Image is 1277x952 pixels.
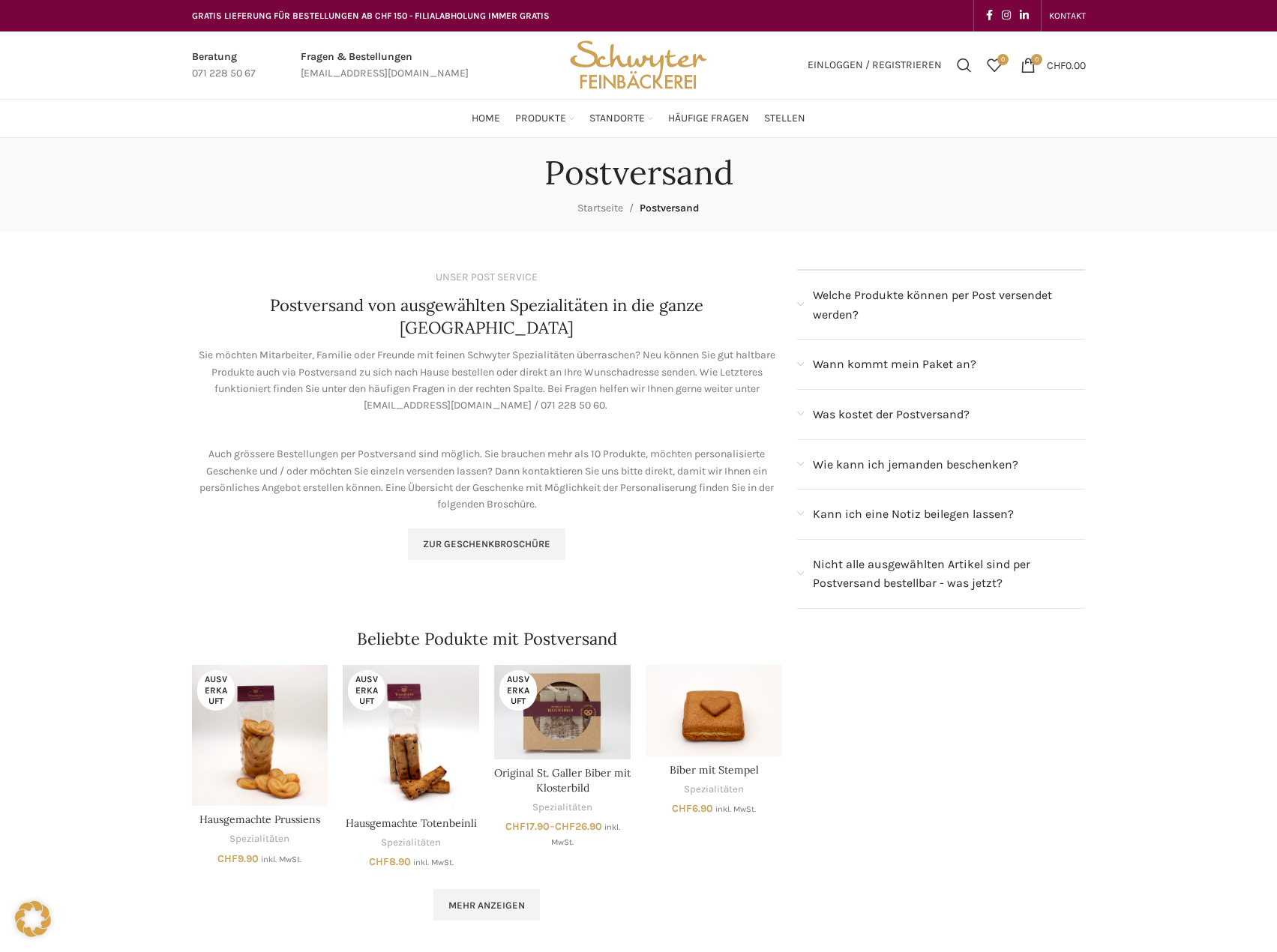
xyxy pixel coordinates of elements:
a: Instagram social link [997,5,1015,26]
span: Nicht alle ausgewählten Artikel sind per Postversand bestellbar - was jetzt? [813,555,1085,593]
a: Original St. Galler Biber mit Klosterbild [494,766,631,795]
a: Stellen [764,103,805,133]
bdi: 8.90 [369,855,411,868]
a: Home [472,103,500,133]
a: Infobox link [192,49,256,82]
bdi: 9.90 [217,852,259,865]
span: CHF [505,820,526,833]
h4: Beliebte Podukte mit Postversand [357,627,617,651]
a: Original St. Galler Biber mit Klosterbild [494,665,631,759]
span: Mehr anzeigen [448,900,525,912]
a: 0 [979,50,1009,80]
a: Spezialitäten [381,836,441,850]
span: 0 [997,54,1009,65]
span: Wann kommt mein Paket an? [813,355,976,374]
span: Postversand [640,202,700,214]
a: Linkedin social link [1015,5,1033,26]
a: Biber mit Stempel [670,763,759,777]
small: inkl. MwSt. [715,804,756,814]
span: GRATIS LIEFERUNG FÜR BESTELLUNGEN AB CHF 150 - FILIALABHOLUNG IMMER GRATIS [192,10,550,21]
bdi: 6.90 [672,802,713,815]
a: Infobox link [301,49,469,82]
a: Einloggen / Registrieren [800,50,949,80]
img: Bäckerei Schwyter [565,31,712,99]
small: inkl. MwSt. [261,855,301,864]
span: CHF [369,855,389,868]
span: Kann ich eine Notiz beilegen lassen? [813,504,1014,524]
span: Wie kann ich jemanden beschenken? [813,455,1018,475]
a: Mehr anzeigen [433,889,540,921]
span: CHF [672,802,692,815]
a: Standorte [589,103,653,133]
a: Spezialitäten [229,832,289,846]
a: Hausgemachte Totenbeinli [343,665,479,809]
a: Hausgemachte Prussiens [199,813,320,826]
a: Site logo [565,58,712,70]
span: Häufige Fragen [668,112,749,126]
p: Auch grössere Bestellungen per Postversand sind möglich. Sie brauchen mehr als 10 Produkte, möcht... [192,430,783,513]
span: Ausverkauft [197,670,235,710]
a: Produkte [515,103,574,133]
div: UNSER POST SERVICE [436,269,538,286]
a: Biber mit Stempel [646,665,782,756]
div: Main navigation [184,103,1093,133]
span: CHF [217,852,238,865]
a: Spezialitäten [532,801,592,815]
h4: Postversand von ausgewählten Spezialitäten in die ganze [GEOGRAPHIC_DATA] [192,294,783,340]
span: Standorte [589,112,645,126]
span: Was kostet der Postversand? [813,405,970,424]
a: Zur Geschenkbroschüre [408,528,565,560]
span: Einloggen / Registrieren [808,60,942,70]
span: Ausverkauft [348,670,385,710]
span: CHF [555,820,575,833]
span: Produkte [515,112,566,126]
a: 0 CHF0.00 [1013,50,1093,80]
bdi: 0.00 [1047,58,1086,71]
span: Home [472,112,500,126]
span: Welche Produkte können per Post versendet werden? [813,286,1085,324]
p: Sie möchten Mitarbeiter, Familie oder Freunde mit feinen Schwyter Spezialitäten überraschen? Neu ... [192,347,783,415]
bdi: 26.90 [555,820,602,833]
h1: Postversand [544,153,733,193]
a: KONTAKT [1049,1,1086,31]
span: KONTAKT [1049,10,1086,21]
span: Ausverkauft [499,670,537,710]
a: Facebook social link [982,5,997,26]
div: Secondary navigation [1042,1,1093,31]
a: Hausgemachte Prussiens [192,665,328,806]
span: 0 [1031,54,1042,65]
a: Startseite [577,202,623,214]
a: Häufige Fragen [668,103,749,133]
div: Meine Wunschliste [979,50,1009,80]
a: Hausgemachte Totenbeinli [346,816,477,830]
span: Zur Geschenkbroschüre [423,538,550,550]
span: CHF [1047,58,1066,71]
small: inkl. MwSt. [413,858,454,867]
bdi: 17.90 [505,820,550,833]
span: Stellen [764,112,805,126]
span: – [494,819,631,849]
a: Suchen [949,50,979,80]
a: Spezialitäten [684,783,744,797]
